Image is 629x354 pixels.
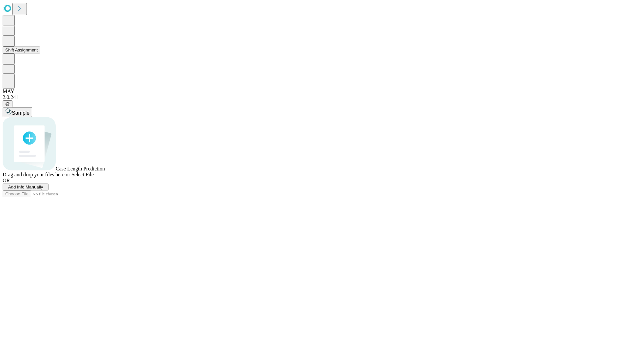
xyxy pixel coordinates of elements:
[3,88,626,94] div: MAY
[8,185,43,189] span: Add Info Manually
[12,110,29,116] span: Sample
[3,107,32,117] button: Sample
[3,172,70,177] span: Drag and drop your files here or
[3,100,12,107] button: @
[3,47,40,53] button: Shift Assignment
[3,178,10,183] span: OR
[56,166,105,171] span: Case Length Prediction
[5,101,10,106] span: @
[3,94,626,100] div: 2.0.241
[3,184,48,190] button: Add Info Manually
[71,172,94,177] span: Select File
